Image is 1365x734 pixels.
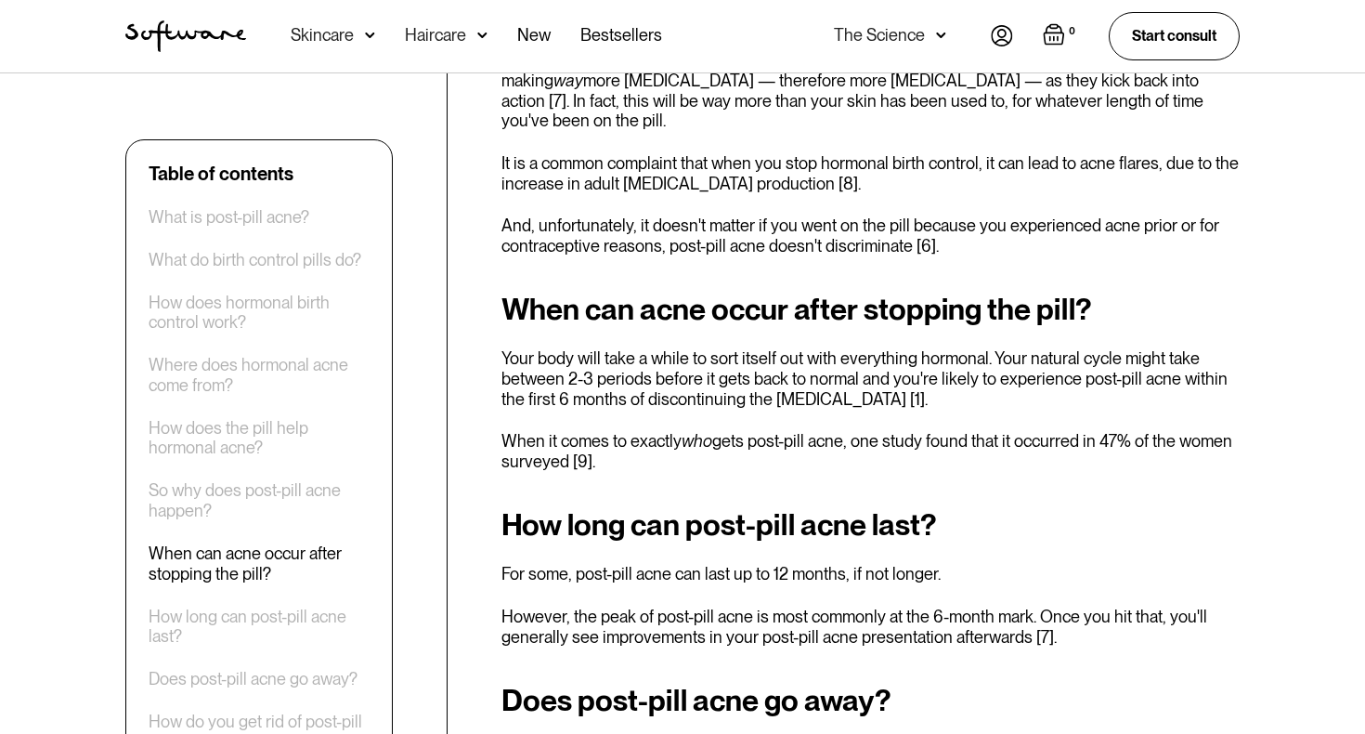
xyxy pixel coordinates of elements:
a: How does hormonal birth control work? [149,293,370,333]
img: arrow down [365,26,375,45]
a: Does post-pill acne go away? [149,670,357,690]
div: Skincare [291,26,354,45]
a: So why does post-pill acne happen? [149,481,370,521]
a: Start consult [1109,12,1240,59]
p: When it comes to exactly gets post-pill acne, one study found that it occurred in 47% of the wome... [501,431,1240,471]
a: How long can post-pill acne last? [149,607,370,647]
a: What is post-pill acne? [149,207,309,228]
h2: Does post-pill acne go away? [501,684,1240,717]
a: How does the pill help hormonal acne? [149,418,370,458]
a: home [125,20,246,52]
img: arrow down [936,26,946,45]
p: However, the peak of post-pill acne is most commonly at the 6-month mark. Once you hit that, you'... [501,607,1240,647]
a: Where does hormonal acne come from? [149,356,370,396]
p: And, unfortunately, it doesn't matter if you went on the pill because you experienced acne prior ... [501,216,1240,256]
p: Your body will take a while to sort itself out with everything hormonal. Your natural cycle might... [501,348,1240,409]
img: arrow down [477,26,487,45]
a: What do birth control pills do? [149,250,361,270]
p: For some, post-pill acne can last up to 12 months, if not longer. [501,564,1240,584]
div: The Science [834,26,925,45]
img: Software Logo [125,20,246,52]
div: Table of contents [149,163,293,185]
a: When can acne occur after stopping the pill? [149,544,370,583]
p: It is a common complaint that when you stop hormonal birth control, it can lead to acne flares, d... [501,153,1240,193]
div: 0 [1065,23,1079,40]
h2: How long can post-pill acne last? [501,508,1240,542]
em: way [553,71,583,90]
a: Open empty cart [1043,23,1079,49]
p: And something that's super common is that your ovaries will be over-compensating, temporarily mak... [501,51,1240,131]
div: Haircare [405,26,466,45]
em: who [682,431,712,451]
h2: When can acne occur after stopping the pill? [501,293,1240,326]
